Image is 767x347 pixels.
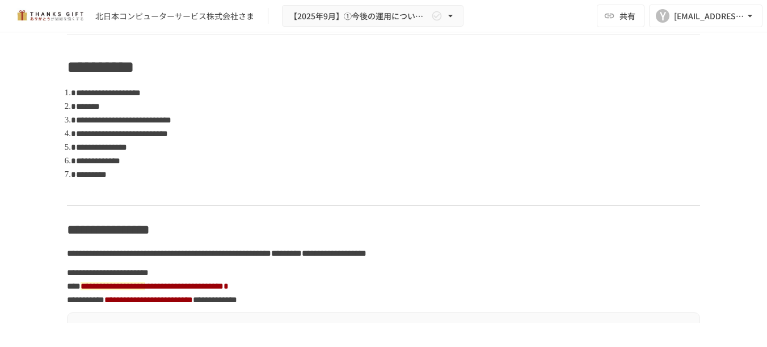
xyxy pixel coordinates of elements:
span: 共有 [619,10,635,22]
div: [EMAIL_ADDRESS][DOMAIN_NAME] [674,9,744,23]
span: 【2025年9月】①今後の運用についてのご案内/THANKS GIFTキックオフMTG [289,9,429,23]
button: Y[EMAIL_ADDRESS][DOMAIN_NAME] [649,5,762,27]
button: 共有 [597,5,644,27]
div: 北日本コンピューターサービス株式会社さま [95,10,254,22]
img: mMP1OxWUAhQbsRWCurg7vIHe5HqDpP7qZo7fRoNLXQh [14,7,86,25]
button: 【2025年9月】①今後の運用についてのご案内/THANKS GIFTキックオフMTG [282,5,463,27]
div: Y [656,9,669,23]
